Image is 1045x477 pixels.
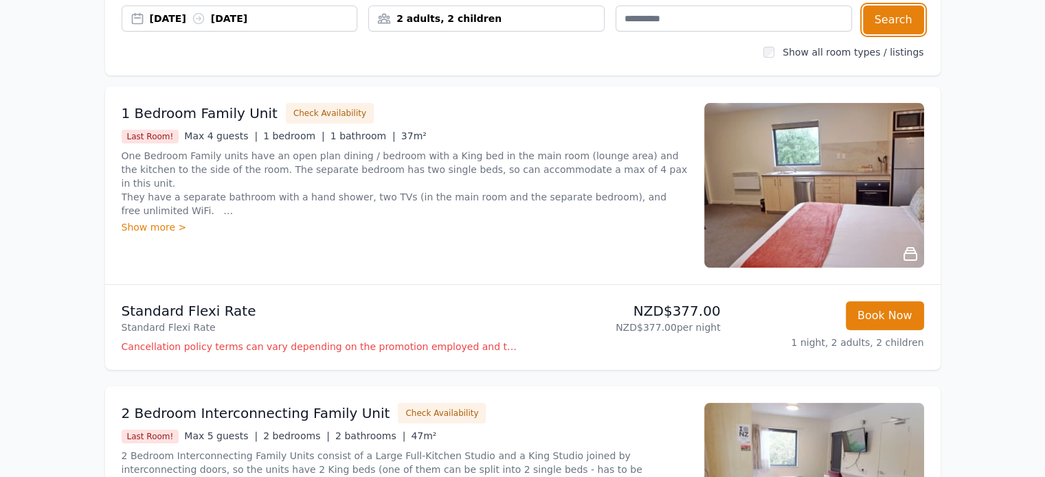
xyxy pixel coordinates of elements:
div: [DATE] [DATE] [150,12,357,25]
span: Last Room! [122,130,179,143]
span: Last Room! [122,430,179,443]
p: Standard Flexi Rate [122,301,517,321]
span: 2 bathrooms | [335,430,405,441]
p: 1 night, 2 adults, 2 children [732,336,924,349]
h3: 1 Bedroom Family Unit [122,104,278,123]
p: NZD$377.00 [528,301,721,321]
p: Standard Flexi Rate [122,321,517,334]
span: Max 4 guests | [184,130,258,141]
div: 2 adults, 2 children [369,12,604,25]
label: Show all room types / listings [783,47,923,58]
span: 47m² [411,430,436,441]
p: NZD$377.00 per night [528,321,721,334]
button: Search [863,5,924,34]
h3: 2 Bedroom Interconnecting Family Unit [122,404,390,423]
span: 2 bedrooms | [263,430,330,441]
span: 1 bedroom | [263,130,325,141]
div: Show more > [122,220,688,234]
button: Check Availability [286,103,374,124]
span: 1 bathroom | [330,130,396,141]
button: Check Availability [398,403,486,423]
p: Cancellation policy terms can vary depending on the promotion employed and the time of stay of th... [122,340,517,353]
p: One Bedroom Family units have an open plan dining / bedroom with a King bed in the main room (lou... [122,149,688,218]
span: Max 5 guests | [184,430,258,441]
span: 37m² [401,130,427,141]
button: Book Now [846,301,924,330]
